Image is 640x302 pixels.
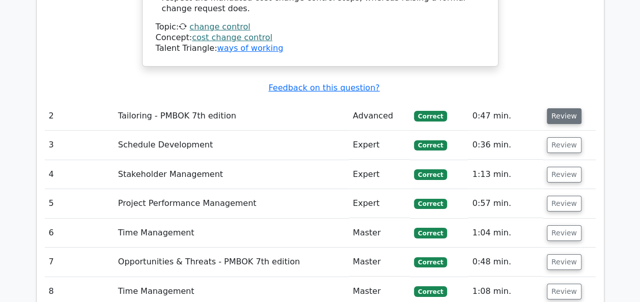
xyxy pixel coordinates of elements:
td: Expert [349,189,410,218]
a: change control [189,22,250,32]
td: Project Performance Management [114,189,349,218]
td: 4 [45,160,114,189]
span: Correct [414,169,447,179]
button: Review [547,284,581,299]
span: Correct [414,228,447,238]
button: Review [547,137,581,153]
td: 0:57 min. [468,189,542,218]
td: 7 [45,248,114,277]
div: Concept: [156,33,485,43]
button: Review [547,254,581,270]
span: Correct [414,111,447,121]
td: 3 [45,131,114,160]
td: Schedule Development [114,131,349,160]
button: Review [547,225,581,241]
div: Talent Triangle: [156,22,485,53]
td: 2 [45,102,114,131]
td: Master [349,219,410,248]
td: 0:36 min. [468,131,542,160]
span: Correct [414,199,447,209]
span: Correct [414,140,447,150]
a: cost change control [192,33,272,42]
td: 1:13 min. [468,160,542,189]
td: 0:47 min. [468,102,542,131]
button: Review [547,108,581,124]
td: Time Management [114,219,349,248]
td: Opportunities & Threats - PMBOK 7th edition [114,248,349,277]
a: ways of working [217,43,283,53]
td: 6 [45,219,114,248]
button: Review [547,196,581,212]
a: Feedback on this question? [268,83,379,93]
div: Topic: [156,22,485,33]
td: Tailoring - PMBOK 7th edition [114,102,349,131]
span: Correct [414,286,447,296]
button: Review [547,167,581,183]
td: Advanced [349,102,410,131]
td: 5 [45,189,114,218]
td: Master [349,248,410,277]
td: 0:48 min. [468,248,542,277]
td: Expert [349,160,410,189]
td: 1:04 min. [468,219,542,248]
span: Correct [414,257,447,267]
td: Stakeholder Management [114,160,349,189]
td: Expert [349,131,410,160]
